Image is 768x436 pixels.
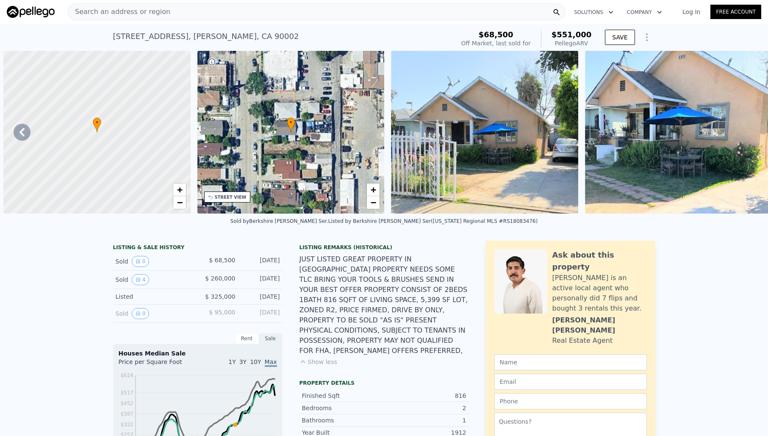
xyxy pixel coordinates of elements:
[391,51,578,214] img: Sale: 163730818 Parcel: 48287051
[328,218,538,224] div: Listed by Berkshire [PERSON_NAME] Ser ([US_STATE] Regional MLS #RS18083476)
[287,117,295,132] div: •
[287,119,295,126] span: •
[494,393,647,409] input: Phone
[239,358,247,365] span: 3Y
[228,358,236,365] span: 1Y
[250,358,261,365] span: 10Y
[494,354,647,370] input: Name
[68,7,170,17] span: Search an address or region
[567,5,620,20] button: Solutions
[638,29,655,46] button: Show Options
[116,292,191,301] div: Listed
[299,380,469,386] div: Property details
[605,30,635,45] button: SAVE
[265,358,277,367] span: Max
[367,183,380,196] a: Zoom in
[242,308,280,319] div: [DATE]
[242,256,280,267] div: [DATE]
[259,333,283,344] div: Sale
[205,293,235,300] span: $ 325,000
[209,309,235,316] span: $ 95,000
[552,30,592,39] span: $551,000
[242,292,280,301] div: [DATE]
[177,197,182,208] span: −
[384,392,466,400] div: 816
[116,256,191,267] div: Sold
[371,197,376,208] span: −
[120,400,133,406] tspan: $452
[120,422,133,428] tspan: $322
[120,411,133,417] tspan: $387
[672,8,710,16] a: Log In
[132,256,150,267] button: View historical data
[120,372,133,378] tspan: $624
[116,274,191,285] div: Sold
[205,275,235,282] span: $ 260,000
[302,416,384,425] div: Bathrooms
[230,218,328,224] div: Sold by Berkshire [PERSON_NAME] Ser .
[113,31,299,42] div: [STREET_ADDRESS] , [PERSON_NAME] , CA 90002
[461,39,531,47] div: Off Market, last sold for
[494,374,647,390] input: Email
[552,249,647,273] div: Ask about this property
[299,244,469,251] div: Listing Remarks (Historical)
[132,308,150,319] button: View historical data
[93,119,101,126] span: •
[242,274,280,285] div: [DATE]
[119,358,198,371] div: Price per Square Foot
[120,390,133,396] tspan: $517
[215,194,247,200] div: STREET VIEW
[620,5,669,20] button: Company
[302,392,384,400] div: Finished Sqft
[552,315,647,336] div: [PERSON_NAME] [PERSON_NAME]
[173,183,186,196] a: Zoom in
[209,257,235,264] span: $ 68,500
[93,117,101,132] div: •
[173,196,186,209] a: Zoom out
[367,196,380,209] a: Zoom out
[299,358,337,366] button: Show less
[235,333,259,344] div: Rent
[384,416,466,425] div: 1
[299,254,469,356] div: JUST LISTED GREAT PROPERTY IN [GEOGRAPHIC_DATA] PROPERTY NEEDS SOME TLC BRING YOUR TOOLS & BRUSHE...
[7,6,55,18] img: Pellego
[119,349,277,358] div: Houses Median Sale
[113,244,283,253] div: LISTING & SALE HISTORY
[710,5,761,19] a: Free Account
[552,273,647,314] div: [PERSON_NAME] is an active local agent who personally did 7 flips and bought 3 rentals this year.
[371,184,376,195] span: +
[552,336,613,346] div: Real Estate Agent
[384,404,466,412] div: 2
[116,308,191,319] div: Sold
[302,404,384,412] div: Bedrooms
[177,184,182,195] span: +
[132,274,150,285] button: View historical data
[479,30,513,39] span: $68,500
[552,39,592,47] div: Pellego ARV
